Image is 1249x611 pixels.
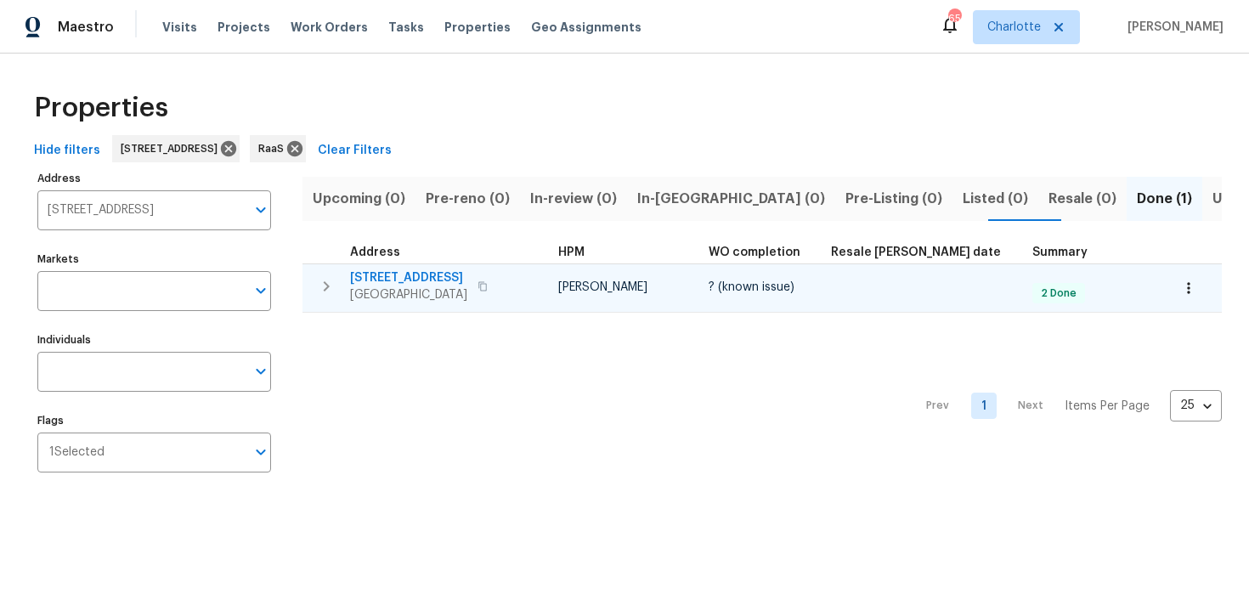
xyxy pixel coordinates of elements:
span: In-review (0) [530,187,617,211]
span: Projects [218,19,270,36]
span: WO completion [709,246,800,258]
span: Upcoming (0) [313,187,405,211]
button: Hide filters [27,135,107,167]
label: Individuals [37,335,271,345]
nav: Pagination Navigation [910,323,1222,489]
span: Pre-Listing (0) [845,187,942,211]
span: In-[GEOGRAPHIC_DATA] (0) [637,187,825,211]
span: [STREET_ADDRESS] [350,269,467,286]
span: 1 Selected [49,445,105,460]
span: ? (known issue) [709,281,794,293]
p: Items Per Page [1065,398,1150,415]
span: Properties [444,19,511,36]
span: Address [350,246,400,258]
span: [STREET_ADDRESS] [121,140,224,157]
label: Flags [37,416,271,426]
button: Open [249,279,273,303]
span: [PERSON_NAME] [558,281,647,293]
button: Open [249,198,273,222]
span: Done (1) [1137,187,1192,211]
span: Resale [PERSON_NAME] date [831,246,1001,258]
button: Open [249,359,273,383]
span: Tasks [388,21,424,33]
a: Goto page 1 [971,393,997,419]
div: [STREET_ADDRESS] [112,135,240,162]
span: Work Orders [291,19,368,36]
div: RaaS [250,135,306,162]
span: Properties [34,99,168,116]
span: HPM [558,246,585,258]
span: Listed (0) [963,187,1028,211]
span: Charlotte [987,19,1041,36]
span: Clear Filters [318,140,392,161]
label: Address [37,173,271,184]
span: RaaS [258,140,291,157]
span: Pre-reno (0) [426,187,510,211]
span: 2 Done [1034,286,1083,301]
label: Markets [37,254,271,264]
div: 25 [1170,383,1222,427]
div: 65 [948,10,960,27]
button: Open [249,440,273,464]
button: Clear Filters [311,135,398,167]
span: Geo Assignments [531,19,641,36]
span: Maestro [58,19,114,36]
span: [PERSON_NAME] [1121,19,1224,36]
span: Visits [162,19,197,36]
span: Hide filters [34,140,100,161]
span: Summary [1032,246,1088,258]
span: Resale (0) [1048,187,1116,211]
span: [GEOGRAPHIC_DATA] [350,286,467,303]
